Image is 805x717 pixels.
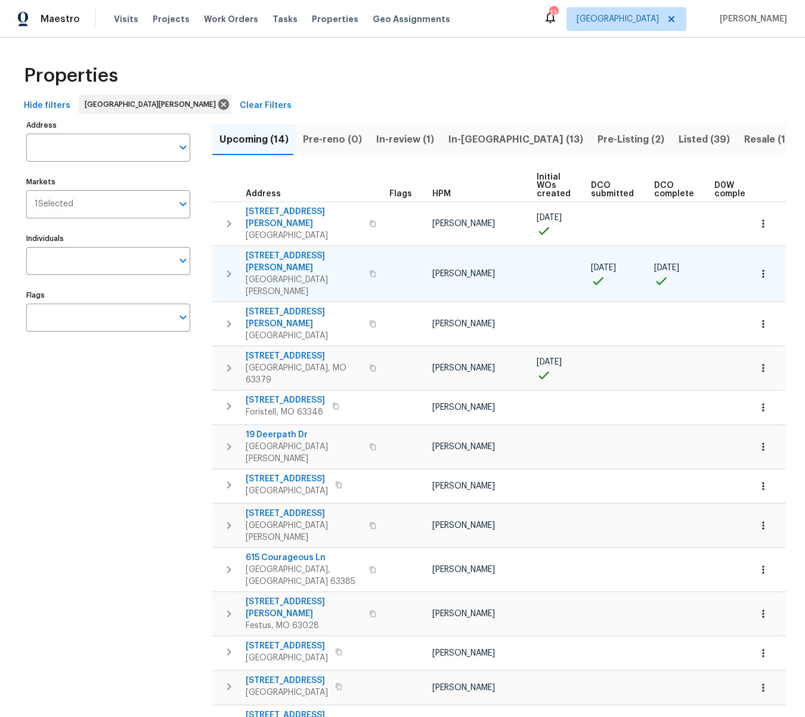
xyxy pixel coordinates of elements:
span: Festus, MO 63028 [246,620,362,632]
span: HPM [432,190,451,198]
span: [GEOGRAPHIC_DATA] [246,687,328,699]
div: [GEOGRAPHIC_DATA][PERSON_NAME] [79,95,231,114]
span: 1 Selected [35,199,73,209]
button: Open [175,309,191,326]
div: 13 [549,7,558,19]
button: Hide filters [19,95,75,117]
span: 615 Courageous Ln [246,552,362,564]
span: [STREET_ADDRESS] [246,508,362,520]
span: [STREET_ADDRESS] [246,350,362,362]
span: Pre-reno (0) [303,131,362,148]
span: Hide filters [24,98,70,113]
span: Initial WOs created [537,173,571,198]
span: DCO submitted [591,181,634,198]
label: Markets [26,178,190,186]
span: 19 Deerpath Dr [246,429,362,441]
span: [DATE] [537,358,562,366]
label: Flags [26,292,190,299]
span: [GEOGRAPHIC_DATA][PERSON_NAME] [246,274,362,298]
span: [GEOGRAPHIC_DATA], [GEOGRAPHIC_DATA] 63385 [246,564,362,588]
span: [STREET_ADDRESS][PERSON_NAME] [246,306,362,330]
span: [DATE] [654,264,679,272]
button: Clear Filters [235,95,296,117]
span: [GEOGRAPHIC_DATA] [246,485,328,497]
span: Foristell, MO 63348 [246,406,325,418]
span: [GEOGRAPHIC_DATA], MO 63379 [246,362,362,386]
span: D0W complete [714,181,754,198]
span: [GEOGRAPHIC_DATA] [246,652,328,664]
span: [GEOGRAPHIC_DATA][PERSON_NAME] [246,441,362,465]
span: [PERSON_NAME] [432,521,495,530]
span: In-review (1) [376,131,434,148]
span: [STREET_ADDRESS][PERSON_NAME] [246,206,362,230]
span: [STREET_ADDRESS][PERSON_NAME] [246,596,362,620]
label: Individuals [26,235,190,242]
span: [PERSON_NAME] [432,482,495,490]
span: [STREET_ADDRESS] [246,394,325,406]
span: [PERSON_NAME] [432,443,495,451]
span: Visits [114,13,138,25]
span: Projects [153,13,190,25]
span: [PERSON_NAME] [432,565,495,574]
span: [PERSON_NAME] [432,403,495,412]
span: [PERSON_NAME] [432,610,495,618]
span: [GEOGRAPHIC_DATA] [577,13,659,25]
span: [STREET_ADDRESS] [246,473,328,485]
span: [PERSON_NAME] [715,13,787,25]
span: Tasks [273,15,298,23]
span: Resale (10) [744,131,796,148]
span: In-[GEOGRAPHIC_DATA] (13) [448,131,583,148]
span: [PERSON_NAME] [432,270,495,278]
button: Open [175,196,191,212]
span: [STREET_ADDRESS][PERSON_NAME] [246,250,362,274]
span: [PERSON_NAME] [432,220,495,228]
span: Listed (39) [679,131,730,148]
span: [GEOGRAPHIC_DATA] [246,230,362,242]
span: Geo Assignments [373,13,450,25]
span: [DATE] [537,214,562,222]
span: [GEOGRAPHIC_DATA][PERSON_NAME] [85,98,221,110]
span: [DATE] [591,264,616,272]
span: Work Orders [204,13,258,25]
span: Flags [389,190,412,198]
span: [PERSON_NAME] [432,364,495,372]
span: Properties [312,13,358,25]
span: Pre-Listing (2) [597,131,664,148]
button: Open [175,252,191,269]
button: Open [175,139,191,156]
span: [PERSON_NAME] [432,684,495,692]
span: Address [246,190,281,198]
span: Maestro [41,13,80,25]
span: Upcoming (14) [219,131,289,148]
label: Address [26,122,190,129]
span: Properties [24,70,118,82]
span: [STREET_ADDRESS] [246,640,328,652]
span: Clear Filters [240,98,292,113]
span: [STREET_ADDRESS] [246,675,328,687]
span: DCO complete [654,181,694,198]
span: [GEOGRAPHIC_DATA][PERSON_NAME] [246,520,362,543]
span: [GEOGRAPHIC_DATA] [246,330,362,342]
span: [PERSON_NAME] [432,649,495,657]
span: [PERSON_NAME] [432,320,495,328]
